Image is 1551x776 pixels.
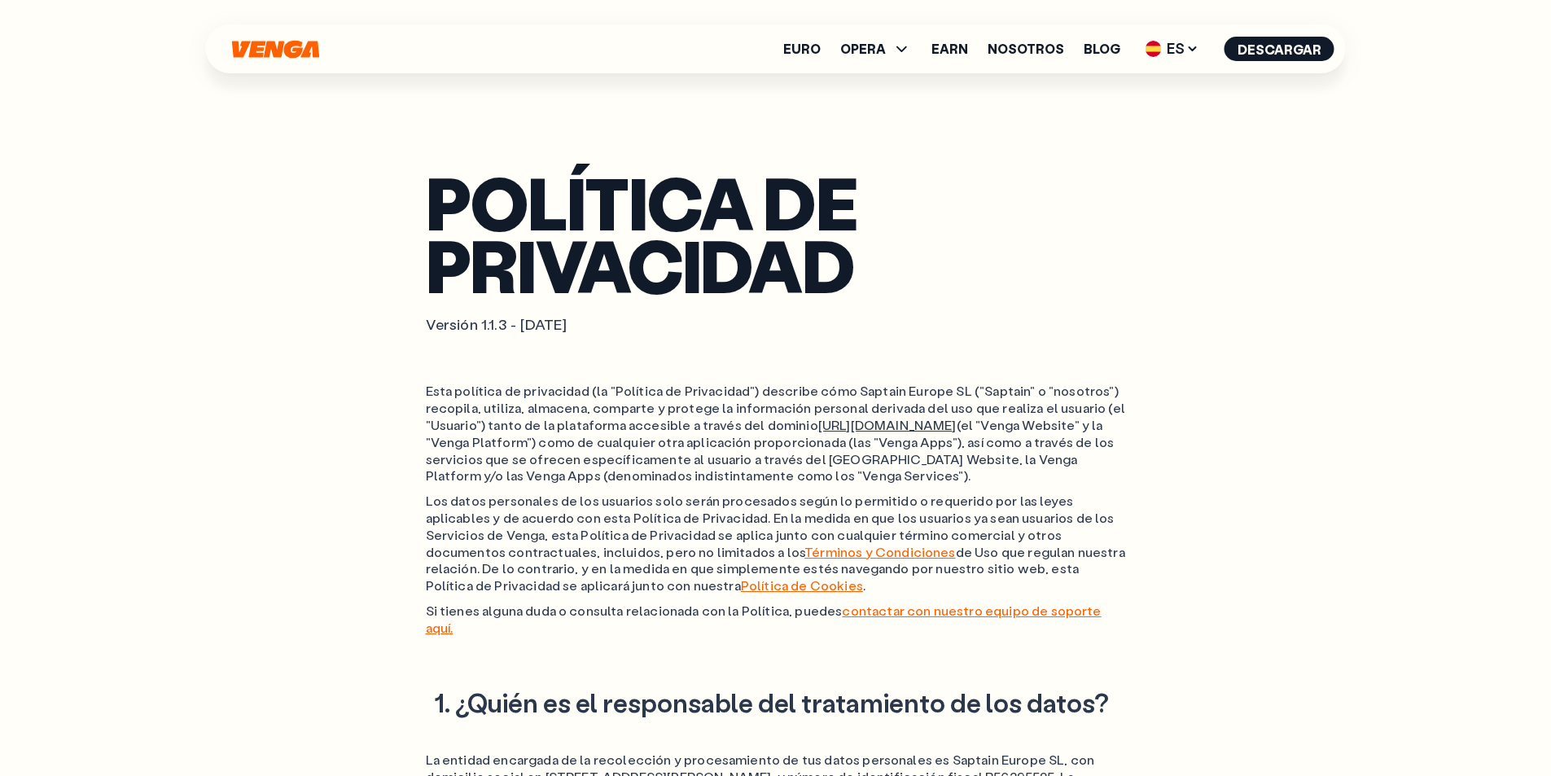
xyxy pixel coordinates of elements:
img: flag-es [1146,41,1162,57]
svg: Inicio [230,40,322,59]
a: Earn [931,42,968,55]
a: [URL][DOMAIN_NAME] [818,416,957,433]
a: contactar con nuestro equipo de soporte aquí. [426,602,1102,636]
h2: 1. ¿Quién es el responsable del tratamiento de los datos? [426,686,1126,720]
h1: Política de privacidad [426,171,1126,296]
p: Si tienes alguna duda o consulta relacionada con la Política, puedes [426,603,1126,637]
a: Términos y Condiciones [804,543,956,560]
p: Versión 1.1.3 - [DATE] [426,315,1126,334]
span: ES [1140,36,1205,62]
a: Euro [783,42,821,55]
a: Blog [1084,42,1120,55]
p: Esta política de privacidad (la "Política de Privacidad") describe cómo Saptain Europe SL ("Sapta... [426,383,1126,484]
span: OPERA [840,42,886,55]
p: Los datos personales de los usuarios solo serán procesados según lo permitido o requerido por las... [426,493,1126,594]
a: Política de Cookies [741,577,863,594]
button: Descargar [1225,37,1334,61]
a: Nosotros [988,42,1064,55]
span: OPERA [840,39,912,59]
